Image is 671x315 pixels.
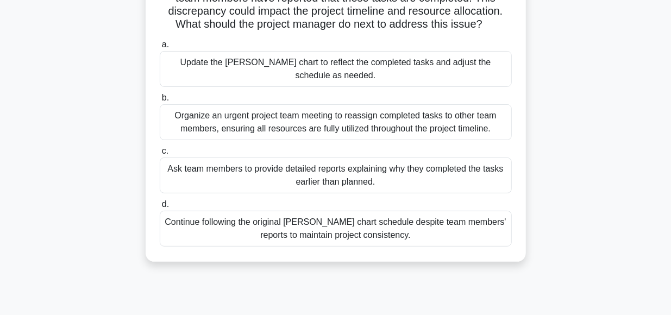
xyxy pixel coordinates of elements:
span: c. [162,146,168,155]
div: Update the [PERSON_NAME] chart to reflect the completed tasks and adjust the schedule as needed. [160,51,512,87]
div: Continue following the original [PERSON_NAME] chart schedule despite team members' reports to mai... [160,211,512,247]
span: a. [162,40,169,49]
div: Organize an urgent project team meeting to reassign completed tasks to other team members, ensuri... [160,104,512,140]
span: d. [162,199,169,209]
span: b. [162,93,169,102]
div: Ask team members to provide detailed reports explaining why they completed the tasks earlier than... [160,157,512,193]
